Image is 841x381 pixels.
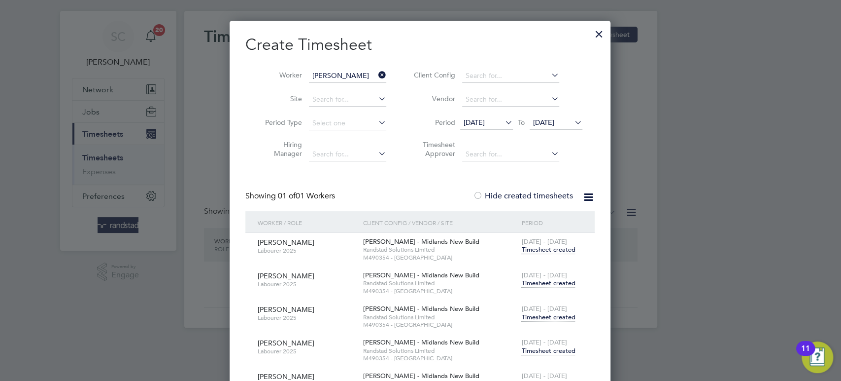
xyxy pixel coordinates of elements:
[363,347,516,355] span: Randstad Solutions Limited
[462,69,559,83] input: Search for...
[521,245,575,254] span: Timesheet created
[278,191,335,201] span: 01 Workers
[245,191,337,201] div: Showing
[802,342,833,373] button: Open Resource Center, 11 new notifications
[258,305,314,314] span: [PERSON_NAME]
[521,313,575,322] span: Timesheet created
[278,191,296,201] span: 01 of
[411,118,455,127] label: Period
[258,347,356,355] span: Labourer 2025
[258,339,314,347] span: [PERSON_NAME]
[515,116,528,129] span: To
[363,372,479,380] span: [PERSON_NAME] - Midlands New Build
[462,148,559,161] input: Search for...
[255,211,361,234] div: Worker / Role
[258,71,302,79] label: Worker
[258,247,356,255] span: Labourer 2025
[258,280,356,288] span: Labourer 2025
[363,279,516,287] span: Randstad Solutions Limited
[521,271,567,279] span: [DATE] - [DATE]
[363,237,479,246] span: [PERSON_NAME] - Midlands New Build
[533,118,554,127] span: [DATE]
[363,271,479,279] span: [PERSON_NAME] - Midlands New Build
[363,354,516,362] span: M490354 - [GEOGRAPHIC_DATA]
[258,372,314,381] span: [PERSON_NAME]
[801,348,810,361] div: 11
[258,314,356,322] span: Labourer 2025
[258,94,302,103] label: Site
[473,191,573,201] label: Hide created timesheets
[363,287,516,295] span: M490354 - [GEOGRAPHIC_DATA]
[363,246,516,254] span: Randstad Solutions Limited
[309,69,386,83] input: Search for...
[521,372,567,380] span: [DATE] - [DATE]
[521,237,567,246] span: [DATE] - [DATE]
[258,118,302,127] label: Period Type
[363,321,516,329] span: M490354 - [GEOGRAPHIC_DATA]
[363,313,516,321] span: Randstad Solutions Limited
[258,140,302,158] label: Hiring Manager
[411,71,455,79] label: Client Config
[309,116,386,130] input: Select one
[521,346,575,355] span: Timesheet created
[363,305,479,313] span: [PERSON_NAME] - Midlands New Build
[363,254,516,262] span: M490354 - [GEOGRAPHIC_DATA]
[462,93,559,107] input: Search for...
[245,35,595,55] h2: Create Timesheet
[258,238,314,247] span: [PERSON_NAME]
[309,148,386,161] input: Search for...
[411,140,455,158] label: Timesheet Approver
[521,279,575,288] span: Timesheet created
[521,305,567,313] span: [DATE] - [DATE]
[464,118,485,127] span: [DATE]
[519,211,585,234] div: Period
[309,93,386,107] input: Search for...
[258,271,314,280] span: [PERSON_NAME]
[363,338,479,346] span: [PERSON_NAME] - Midlands New Build
[521,338,567,346] span: [DATE] - [DATE]
[361,211,519,234] div: Client Config / Vendor / Site
[411,94,455,103] label: Vendor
